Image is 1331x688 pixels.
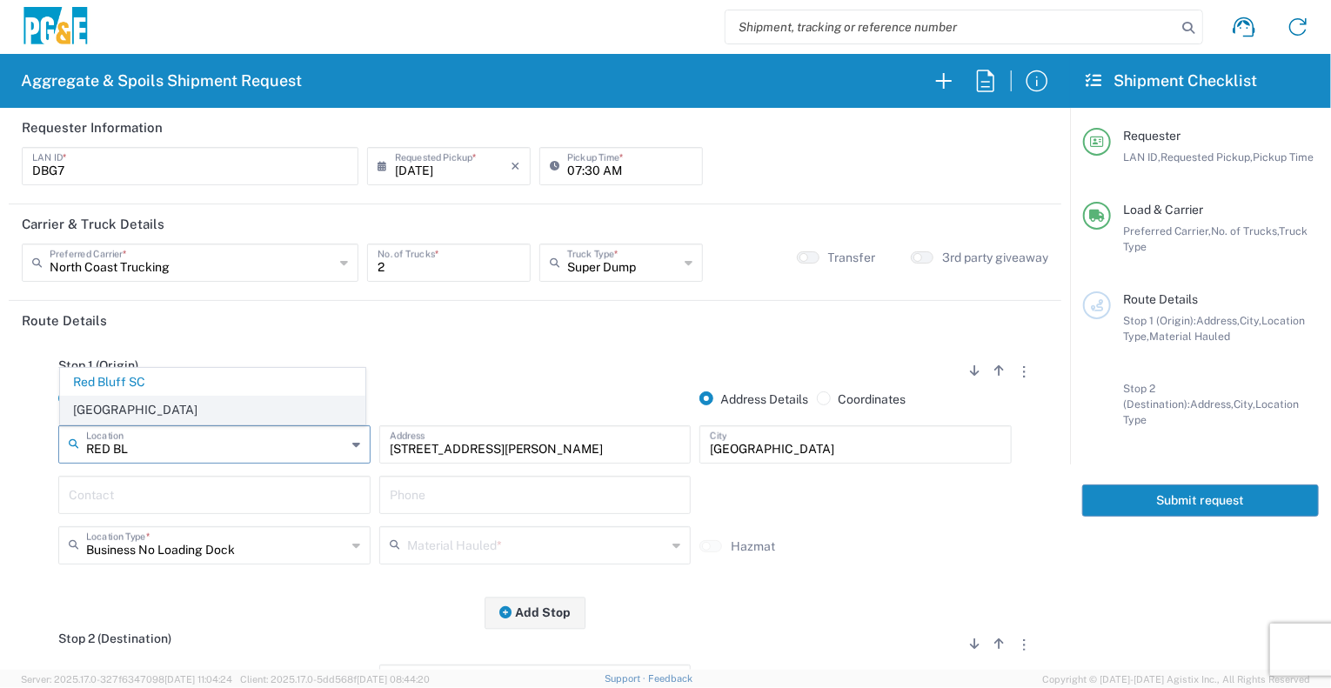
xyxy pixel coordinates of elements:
i: × [511,152,520,180]
label: Hazmat [731,538,775,554]
span: Address, [1196,314,1240,327]
span: Requested Pickup, [1160,150,1253,164]
a: Support [605,673,648,684]
span: [GEOGRAPHIC_DATA] [61,397,365,424]
span: Client: 2025.17.0-5dd568f [240,674,430,685]
span: Copyright © [DATE]-[DATE] Agistix Inc., All Rights Reserved [1042,671,1310,687]
label: Coordinates [817,391,906,407]
span: Requester [1123,129,1181,143]
span: Material Hauled [1149,330,1230,343]
span: Red Bluff SC [61,369,365,396]
label: Address Details [699,391,808,407]
button: Add Stop [485,597,585,629]
h2: Requester Information [22,119,163,137]
span: Load & Carrier [1123,203,1203,217]
span: City, [1234,397,1255,411]
span: Stop 2 (Destination) [58,631,171,645]
button: Submit request [1082,484,1319,517]
span: Stop 1 (Origin) [58,358,138,372]
span: City, [1240,314,1261,327]
span: Route Details [1123,292,1198,306]
label: Transfer [828,250,876,265]
span: Pickup Time [1253,150,1314,164]
span: [DATE] 08:44:20 [357,674,430,685]
h2: Route Details [22,312,107,330]
span: No. of Trucks, [1211,224,1279,237]
label: 3rd party giveaway [942,250,1048,265]
input: Shipment, tracking or reference number [726,10,1176,43]
h2: Shipment Checklist [1086,70,1257,91]
img: pge [21,7,90,48]
span: Stop 1 (Origin): [1123,314,1196,327]
h2: Aggregate & Spoils Shipment Request [21,70,302,91]
span: Preferred Carrier, [1123,224,1211,237]
span: Stop 2 (Destination): [1123,382,1190,411]
span: LAN ID, [1123,150,1160,164]
h2: Carrier & Truck Details [22,216,164,233]
span: Address, [1190,397,1234,411]
span: Server: 2025.17.0-327f6347098 [21,674,232,685]
a: Feedback [648,673,692,684]
span: [DATE] 11:04:24 [164,674,232,685]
